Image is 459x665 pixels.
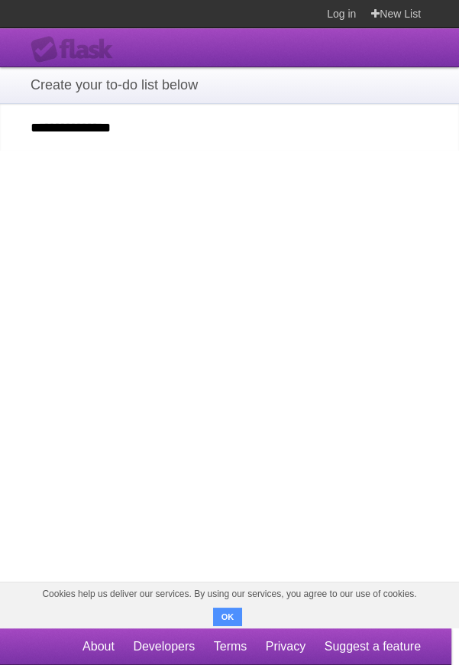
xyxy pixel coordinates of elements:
[266,632,305,661] a: Privacy
[214,632,247,661] a: Terms
[27,582,432,605] span: Cookies help us deliver our services. By using our services, you agree to our use of cookies.
[31,36,122,63] div: Flask
[325,632,421,661] a: Suggest a feature
[82,632,115,661] a: About
[213,608,243,626] button: OK
[31,75,428,96] h1: Create your to-do list below
[133,632,195,661] a: Developers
